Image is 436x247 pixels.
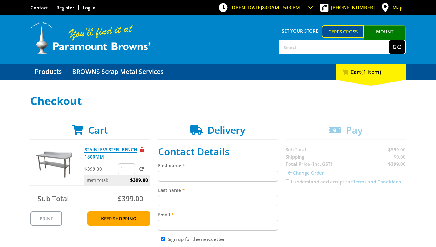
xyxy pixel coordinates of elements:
a: Go to the Products page [30,64,66,80]
a: Go to the BROWNS Scrap Metal Services page [68,64,168,80]
img: Paramount Browns' [30,21,151,55]
label: Last name [158,186,278,194]
img: STAINLESS STEEL BENCH 1800MM [36,146,72,182]
span: (1 item) [361,68,381,75]
input: Please enter your last name. [158,195,278,206]
label: Email [158,211,278,218]
a: Mount [PERSON_NAME] [364,25,406,48]
span: 8:00am - 5:00pm [262,4,300,11]
a: Print [30,211,62,226]
span: Cart [88,123,108,136]
a: Log in [83,5,96,11]
h2: Contact Details [158,146,278,157]
a: Gepps Cross [322,25,364,38]
label: First name [158,162,278,169]
input: Search [279,40,389,54]
span: Sub Total [38,194,69,203]
a: Go to the Contact page [31,5,48,11]
h1: Checkout [30,95,406,107]
span: $399.00 [118,194,143,203]
span: $399.00 [130,175,148,185]
a: Go to the registration page [56,5,74,11]
a: STAINLESS STEEL BENCH 1800MM [84,146,137,160]
button: Go [389,40,405,54]
span: OPEN [DATE] [232,4,300,11]
p: Item total: [84,175,150,185]
label: Sign up for the newsletter [168,236,225,242]
span: Delivery [207,123,245,136]
a: Keep Shopping [87,211,150,226]
div: Cart [336,64,406,80]
input: Please enter your email address. [158,220,278,231]
input: Please enter your first name. [158,171,278,182]
p: $399.00 [84,165,117,172]
a: Remove from cart [140,146,144,152]
span: Set your store [279,25,322,36]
